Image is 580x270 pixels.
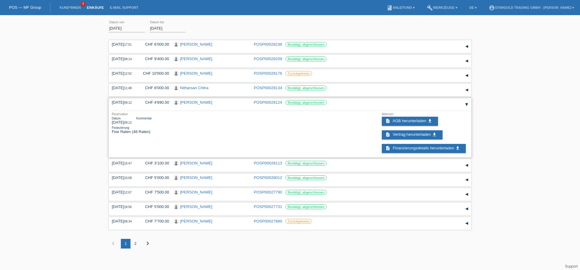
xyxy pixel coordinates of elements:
div: auf-/zuklappen [462,204,471,213]
div: 2 [130,239,140,249]
span: 12:52 [124,72,132,75]
a: [PERSON_NAME] [180,71,212,76]
i: description [385,132,390,137]
div: [DATE] [112,161,136,165]
label: Bestätigt, abgeschlossen [285,42,327,47]
div: CHF 5'000.00 [140,204,169,209]
div: CHF 9'400.00 [140,57,169,61]
i: chevron_right [144,240,151,247]
a: [PERSON_NAME] [180,100,212,105]
label: Bestätigt, abgeschlossen [285,204,327,209]
a: [PERSON_NAME] [180,57,212,61]
i: description [385,146,390,151]
div: [DATE] [112,42,136,47]
div: Finanzierung [112,126,161,129]
a: account_circleStargold Trading GmbH - [PERSON_NAME] ▾ [486,6,577,9]
span: 17:51 [124,43,132,46]
span: 18:56 [124,205,132,209]
div: [DATE] [112,71,136,76]
a: description Finanzierungsdetails herunterladen get_app [382,144,466,153]
a: [PERSON_NAME] [180,161,212,165]
span: 09:14 [124,57,132,61]
a: DE ▾ [466,6,480,9]
div: Reservation [112,112,161,116]
a: POSP00028012 [254,175,282,180]
div: auf-/zuklappen [462,57,471,66]
div: [DATE] [112,117,132,125]
span: Vertrag herunterladen [393,132,431,137]
label: Bestätigt, abgeschlossen [285,161,327,166]
a: buildWerkzeuge ▾ [424,6,460,9]
div: [DATE] [112,219,136,223]
div: CHF 7'500.00 [140,190,169,194]
a: description AGB herunterladen get_app [382,117,438,126]
a: POSP00028113 [254,161,282,165]
a: POSP00028236 [254,42,282,47]
a: [PERSON_NAME] [180,190,212,194]
label: Bestätigt, abgeschlossen [285,100,327,105]
i: get_app [427,119,432,123]
a: description Vertrag herunterladen get_app [382,130,443,139]
div: auf-/zuklappen [462,190,471,199]
div: [DATE] [112,190,136,194]
span: 09:12 [124,101,132,104]
div: Fixe Raten (48 Raten) [112,126,161,134]
a: [PERSON_NAME] [180,175,212,180]
span: AGB herunterladen [393,119,426,123]
div: auf-/zuklappen [462,175,471,184]
div: auf-/zuklappen [462,100,471,109]
a: POSP00028134 [254,86,282,90]
span: 11:48 [124,86,132,90]
a: POSP00028124 [254,100,282,105]
a: [PERSON_NAME] [180,219,212,223]
i: account_circle [489,5,495,11]
label: Bestätigt, abgeschlossen [285,86,327,90]
div: [DATE] [112,204,136,209]
a: POSP00028176 [254,71,282,76]
a: bookAnleitung ▾ [384,6,418,9]
div: CHF 10'000.00 [140,71,169,76]
a: POSP00028209 [254,57,282,61]
a: [PERSON_NAME] [180,42,212,47]
div: auf-/zuklappen [462,42,471,51]
div: Aktionen [382,112,468,116]
a: [PERSON_NAME] [180,204,212,209]
i: chevron_left [110,240,117,247]
i: build [427,5,433,11]
label: Bestätigt, abgeschlossen [285,175,327,180]
div: [DATE] [112,100,136,105]
i: get_app [432,132,437,137]
div: 1 [121,239,130,249]
span: 9 [81,2,85,7]
div: [DATE] [112,175,136,180]
span: 12:07 [124,191,132,194]
a: POSP00027680 [254,219,282,223]
i: description [385,119,390,123]
div: CHF 3'100.00 [140,161,169,165]
div: auf-/zuklappen [462,161,471,170]
a: Support [565,264,578,268]
i: get_app [455,146,460,151]
a: POS — MF Group [9,5,41,10]
a: Einkäufe [84,6,107,9]
div: CHF 7'700.00 [140,219,169,223]
i: book [387,5,393,11]
div: CHF 5'000.00 [140,175,169,180]
div: CHF 6'000.00 [140,42,169,47]
span: Finanzierungsdetails herunterladen [393,146,454,150]
span: 15:47 [124,162,132,165]
label: Zurückgetreten [285,219,312,224]
span: 10:08 [124,176,132,180]
div: auf-/zuklappen [462,219,471,228]
a: POSP00027790 [254,190,282,194]
div: Datum [112,117,132,120]
label: Bestätigt, abgeschlossen [285,57,327,61]
label: Bestätigt, abgeschlossen [285,190,327,195]
span: 09:34 [124,220,132,223]
span: 09:12 [124,121,132,124]
div: [DATE] [112,57,136,61]
a: Kund*innen [56,6,84,9]
a: E-Mail Support [107,6,141,9]
label: Zurückgetreten [285,71,312,76]
div: Kommentar [136,117,152,120]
